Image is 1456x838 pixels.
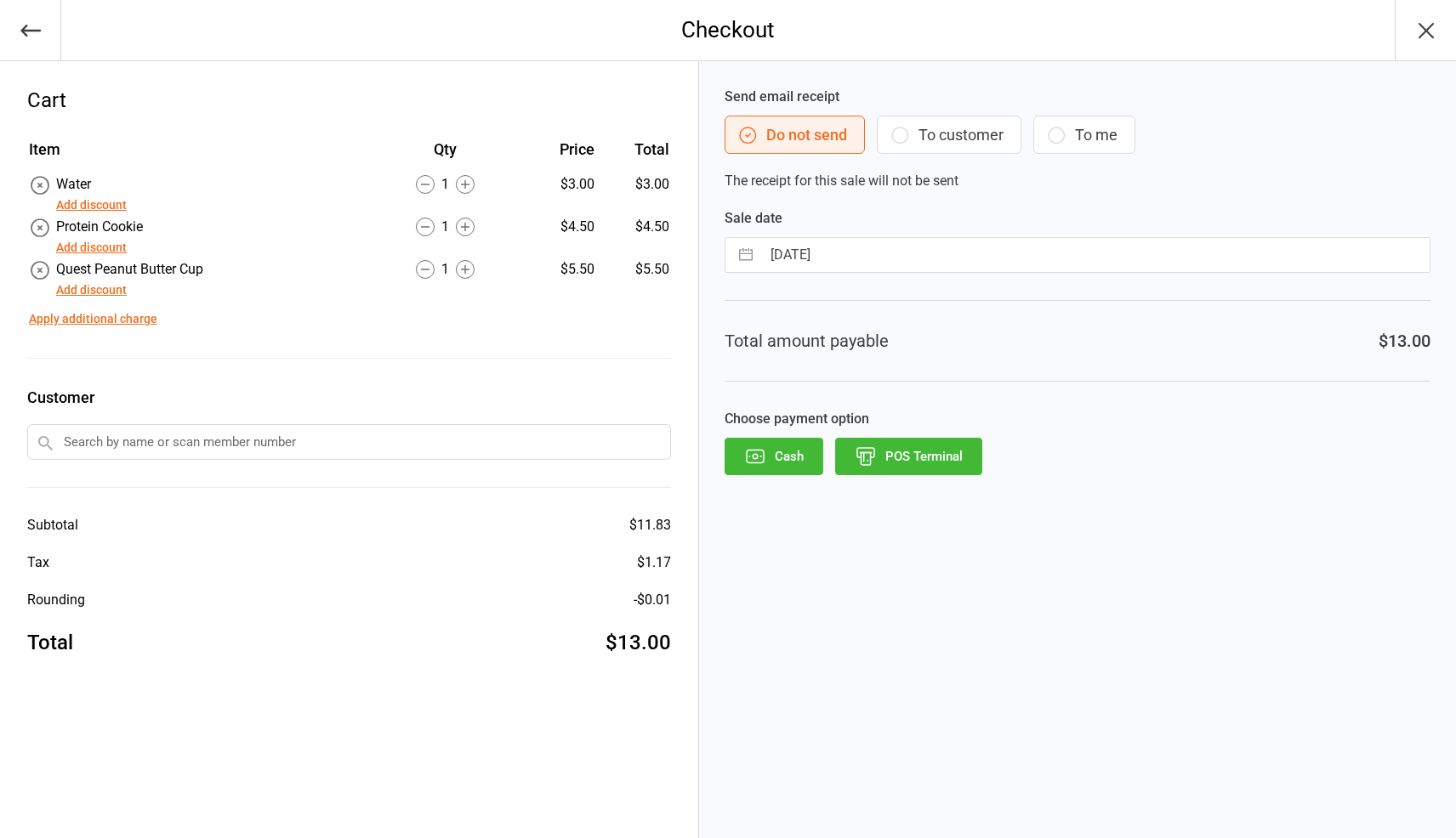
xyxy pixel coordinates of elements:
span: Quest Peanut Butter Cup [56,261,203,277]
div: $5.50 [521,259,594,280]
label: Choose payment option [725,409,1430,429]
div: Total amount payable [725,328,889,354]
div: 1 [371,259,520,280]
button: Add discount [56,281,127,299]
div: Tax [27,552,49,573]
button: Add discount [56,196,127,214]
input: Search by name or scan member number [27,424,671,460]
div: Total [27,627,73,658]
button: To customer [877,116,1021,154]
div: $4.50 [521,217,594,237]
div: The receipt for this sale will not be sent [725,87,1430,191]
th: Qty [371,138,520,173]
div: Subtotal [27,515,78,535]
button: Add discount [56,239,127,257]
div: Price [521,138,594,161]
th: Total [601,138,669,173]
div: Cart [27,85,671,116]
div: $1.17 [637,552,671,573]
div: $13.00 [606,627,671,658]
td: $3.00 [601,174,669,215]
label: Customer [27,386,671,409]
div: -$0.01 [634,590,671,610]
div: $13.00 [1379,328,1430,354]
span: Protein Cookie [56,218,143,235]
div: $11.83 [629,515,671,535]
div: 1 [371,217,520,237]
td: $4.50 [601,217,669,258]
span: Water [56,176,91,192]
div: 1 [371,174,520,195]
button: Cash [725,438,823,475]
button: To me [1033,116,1135,154]
th: Item [29,138,369,173]
td: $5.50 [601,259,669,300]
div: Rounding [27,590,85,610]
label: Sale date [725,208,1430,229]
div: $3.00 [521,174,594,195]
label: Send email receipt [725,87,1430,107]
button: Do not send [725,116,865,154]
button: Apply additional charge [29,310,157,328]
button: POS Terminal [835,438,982,475]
